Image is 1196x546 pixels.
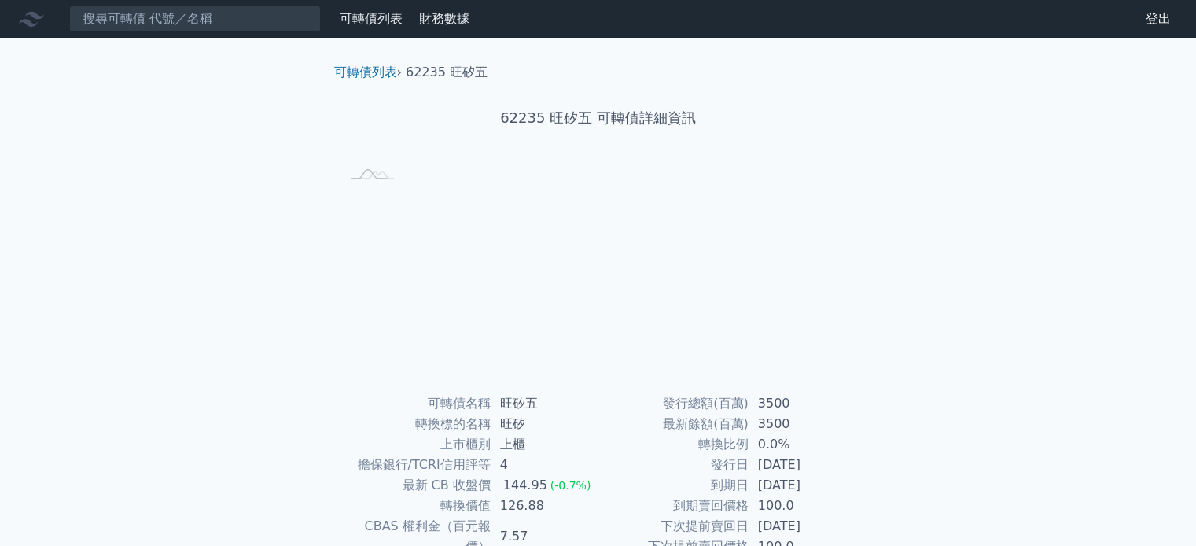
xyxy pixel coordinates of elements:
[334,63,402,82] li: ›
[598,496,749,516] td: 到期賣回價格
[598,414,749,434] td: 最新餘額(百萬)
[598,475,749,496] td: 到期日
[1117,470,1196,546] iframe: Chat Widget
[598,455,749,475] td: 發行日
[749,475,856,496] td: [DATE]
[749,516,856,537] td: [DATE]
[749,393,856,414] td: 3500
[69,6,321,32] input: 搜尋可轉債 代號／名稱
[406,63,488,82] li: 62235 旺矽五
[491,414,598,434] td: 旺矽
[550,479,591,492] span: (-0.7%)
[340,414,491,434] td: 轉換標的名稱
[598,393,749,414] td: 發行總額(百萬)
[419,11,469,26] a: 財務數據
[491,496,598,516] td: 126.88
[340,434,491,455] td: 上市櫃別
[491,393,598,414] td: 旺矽五
[340,393,491,414] td: 可轉債名稱
[1133,6,1183,31] a: 登出
[749,414,856,434] td: 3500
[491,434,598,455] td: 上櫃
[749,434,856,455] td: 0.0%
[749,496,856,516] td: 100.0
[322,107,875,129] h1: 62235 旺矽五 可轉債詳細資訊
[500,475,550,496] div: 144.95
[340,11,403,26] a: 可轉債列表
[598,434,749,455] td: 轉換比例
[340,496,491,516] td: 轉換價值
[491,455,598,475] td: 4
[334,65,397,79] a: 可轉債列表
[598,516,749,537] td: 下次提前賣回日
[749,455,856,475] td: [DATE]
[340,455,491,475] td: 擔保銀行/TCRI信用評等
[340,475,491,496] td: 最新 CB 收盤價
